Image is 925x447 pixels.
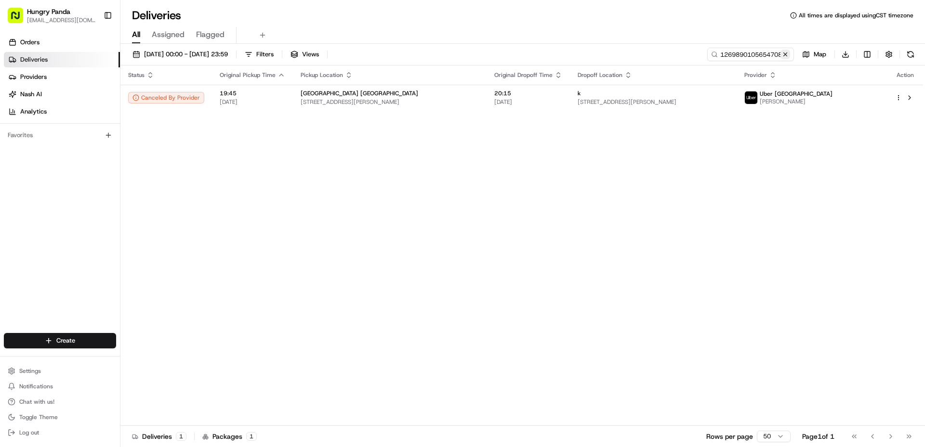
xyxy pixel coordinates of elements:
span: k [578,89,581,97]
button: Settings [4,364,116,378]
span: Knowledge Base [19,215,74,225]
button: Refresh [904,48,917,61]
div: 💻 [81,216,89,224]
span: All times are displayed using CST timezone [799,12,913,19]
span: Filters [256,50,274,59]
button: Hungry Panda[EMAIL_ADDRESS][DOMAIN_NAME] [4,4,100,27]
p: Welcome 👋 [10,38,175,54]
img: uber-new-logo.jpeg [745,91,757,104]
a: 💻API Documentation [78,211,159,229]
img: Nash [10,10,29,29]
button: Notifications [4,380,116,393]
a: Nash AI [4,87,120,102]
span: Assigned [152,29,185,40]
span: 8月15日 [37,175,60,183]
div: Past conversations [10,125,65,133]
a: 📗Knowledge Base [6,211,78,229]
button: Map [798,48,831,61]
div: We're available if you need us! [43,102,132,109]
span: [DATE] 00:00 - [DATE] 23:59 [144,50,228,59]
a: Analytics [4,104,120,119]
span: Pickup Location [301,71,343,79]
span: Settings [19,367,41,375]
span: Toggle Theme [19,413,58,421]
img: 1736555255976-a54dd68f-1ca7-489b-9aae-adbdc363a1c4 [10,92,27,109]
span: [DATE] [220,98,285,106]
div: 1 [246,432,257,441]
div: Packages [202,432,257,441]
div: Start new chat [43,92,158,102]
span: [PERSON_NAME] [30,149,78,157]
span: [DATE] [494,98,562,106]
button: Filters [240,48,278,61]
span: API Documentation [91,215,155,225]
img: Bea Lacdao [10,140,25,155]
div: Favorites [4,128,116,143]
input: Type to search [707,48,794,61]
img: 1736555255976-a54dd68f-1ca7-489b-9aae-adbdc363a1c4 [19,150,27,157]
input: Clear [25,62,159,72]
span: Provider [744,71,767,79]
span: Original Pickup Time [220,71,276,79]
span: Pylon [96,239,117,246]
span: Providers [20,73,47,81]
span: • [80,149,83,157]
span: Analytics [20,107,47,116]
div: Page 1 of 1 [802,432,834,441]
div: 📗 [10,216,17,224]
button: See all [149,123,175,135]
button: Start new chat [164,95,175,106]
span: [STREET_ADDRESS][PERSON_NAME] [301,98,479,106]
img: 1753817452368-0c19585d-7be3-40d9-9a41-2dc781b3d1eb [20,92,38,109]
div: Action [895,71,915,79]
button: Views [286,48,323,61]
a: Powered byPylon [68,238,117,246]
h1: Deliveries [132,8,181,23]
span: 20:15 [494,89,562,97]
a: Providers [4,69,120,85]
span: Original Dropoff Time [494,71,553,79]
span: Deliveries [20,55,48,64]
span: All [132,29,140,40]
a: Deliveries [4,52,120,67]
button: Toggle Theme [4,410,116,424]
div: Deliveries [132,432,186,441]
button: [DATE] 00:00 - [DATE] 23:59 [128,48,232,61]
button: Log out [4,426,116,439]
span: Create [56,336,75,345]
button: Canceled By Provider [128,92,204,103]
span: Status [128,71,145,79]
span: Map [814,50,826,59]
span: Nash AI [20,90,42,99]
span: Flagged [196,29,225,40]
span: Chat with us! [19,398,54,406]
span: [STREET_ADDRESS][PERSON_NAME] [578,98,728,106]
a: Orders [4,35,120,50]
span: Dropoff Location [578,71,622,79]
span: 19:45 [220,89,285,97]
span: Views [302,50,319,59]
span: 8月19日 [85,149,108,157]
span: Orders [20,38,40,47]
button: [EMAIL_ADDRESS][DOMAIN_NAME] [27,16,96,24]
span: Notifications [19,383,53,390]
button: Hungry Panda [27,7,70,16]
span: • [32,175,35,183]
button: Create [4,333,116,348]
span: Uber [GEOGRAPHIC_DATA] [760,90,832,98]
span: Log out [19,429,39,436]
button: Chat with us! [4,395,116,409]
span: [PERSON_NAME] [760,98,832,105]
span: [GEOGRAPHIC_DATA] [GEOGRAPHIC_DATA] [301,89,418,97]
p: Rows per page [706,432,753,441]
div: 1 [176,432,186,441]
